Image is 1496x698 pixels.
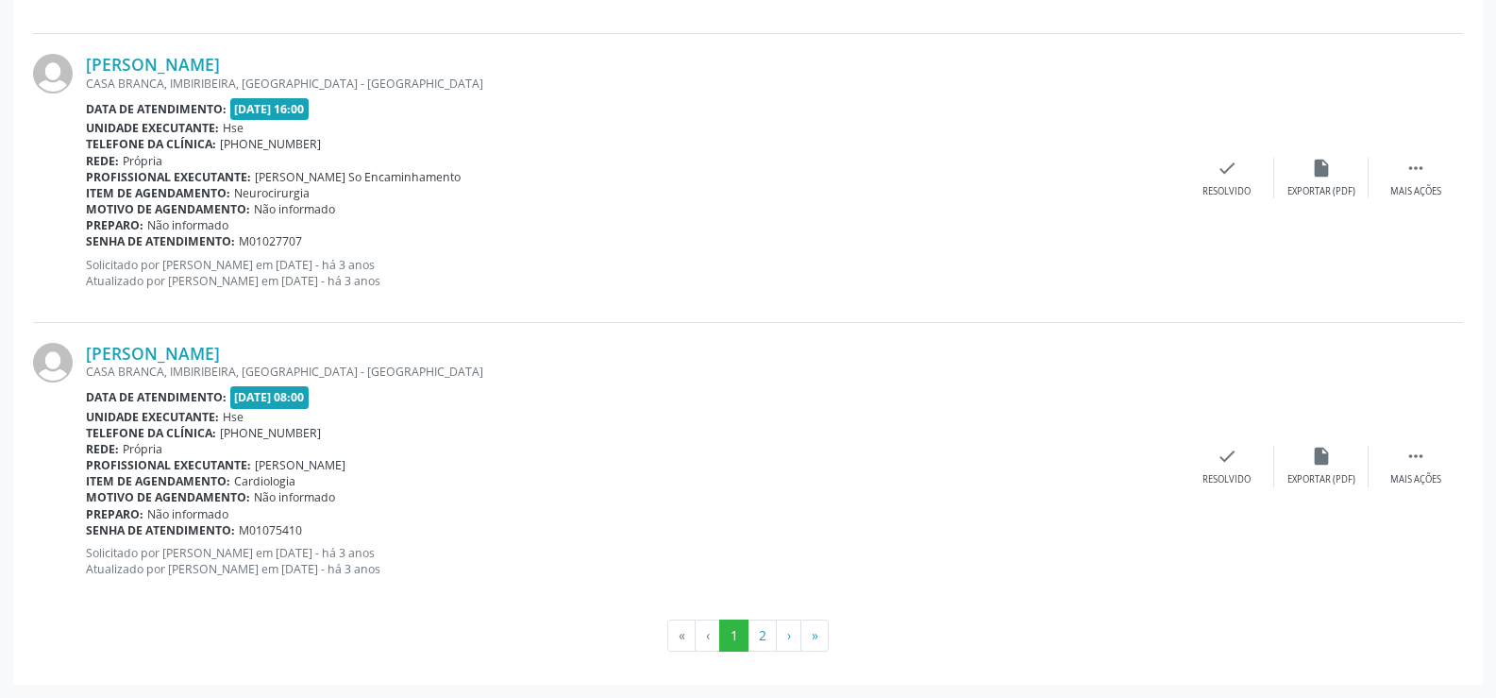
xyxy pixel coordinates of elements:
span: [PHONE_NUMBER] [220,136,321,152]
div: CASA BRANCA, IMBIRIBEIRA, [GEOGRAPHIC_DATA] - [GEOGRAPHIC_DATA] [86,76,1180,92]
span: Própria [123,153,162,169]
span: [DATE] 16:00 [230,98,310,120]
b: Telefone da clínica: [86,136,216,152]
b: Item de agendamento: [86,473,230,489]
b: Unidade executante: [86,409,219,425]
span: [DATE] 08:00 [230,386,310,408]
p: Solicitado por [PERSON_NAME] em [DATE] - há 3 anos Atualizado por [PERSON_NAME] em [DATE] - há 3 ... [86,257,1180,289]
i:  [1405,446,1426,467]
div: CASA BRANCA, IMBIRIBEIRA, [GEOGRAPHIC_DATA] - [GEOGRAPHIC_DATA] [86,364,1180,380]
span: M01027707 [239,233,302,249]
button: Go to next page [776,620,801,652]
b: Unidade executante: [86,120,219,136]
b: Preparo: [86,506,143,522]
div: Resolvido [1202,473,1251,486]
span: [PERSON_NAME] So Encaminhamento [255,169,461,185]
div: Resolvido [1202,185,1251,198]
button: Go to page 1 [719,620,748,652]
b: Data de atendimento: [86,101,227,117]
b: Senha de atendimento: [86,233,235,249]
img: img [33,343,73,383]
i: insert_drive_file [1311,158,1332,179]
div: Exportar (PDF) [1287,185,1355,198]
b: Rede: [86,153,119,169]
i: insert_drive_file [1311,446,1332,467]
b: Profissional executante: [86,169,251,185]
span: Não informado [147,506,228,522]
span: Hse [223,120,244,136]
b: Motivo de agendamento: [86,201,250,217]
p: Solicitado por [PERSON_NAME] em [DATE] - há 3 anos Atualizado por [PERSON_NAME] em [DATE] - há 3 ... [86,545,1180,577]
b: Profissional executante: [86,457,251,473]
span: [PHONE_NUMBER] [220,425,321,441]
span: Não informado [254,489,335,505]
b: Preparo: [86,217,143,233]
span: Não informado [147,217,228,233]
a: [PERSON_NAME] [86,54,220,75]
img: img [33,54,73,94]
b: Motivo de agendamento: [86,489,250,505]
span: Não informado [254,201,335,217]
ul: Pagination [33,620,1463,652]
b: Data de atendimento: [86,389,227,405]
span: Neurocirurgia [234,185,310,201]
button: Go to page 2 [748,620,777,652]
div: Exportar (PDF) [1287,473,1355,486]
a: [PERSON_NAME] [86,343,220,364]
span: M01075410 [239,522,302,538]
b: Rede: [86,441,119,457]
div: Mais ações [1390,185,1441,198]
i: check [1217,158,1237,179]
span: Hse [223,409,244,425]
span: Própria [123,441,162,457]
span: Cardiologia [234,473,295,489]
i: check [1217,446,1237,467]
span: [PERSON_NAME] [255,457,345,473]
i:  [1405,158,1426,179]
b: Telefone da clínica: [86,425,216,441]
div: Mais ações [1390,473,1441,486]
b: Senha de atendimento: [86,522,235,538]
button: Go to last page [800,620,829,652]
b: Item de agendamento: [86,185,230,201]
